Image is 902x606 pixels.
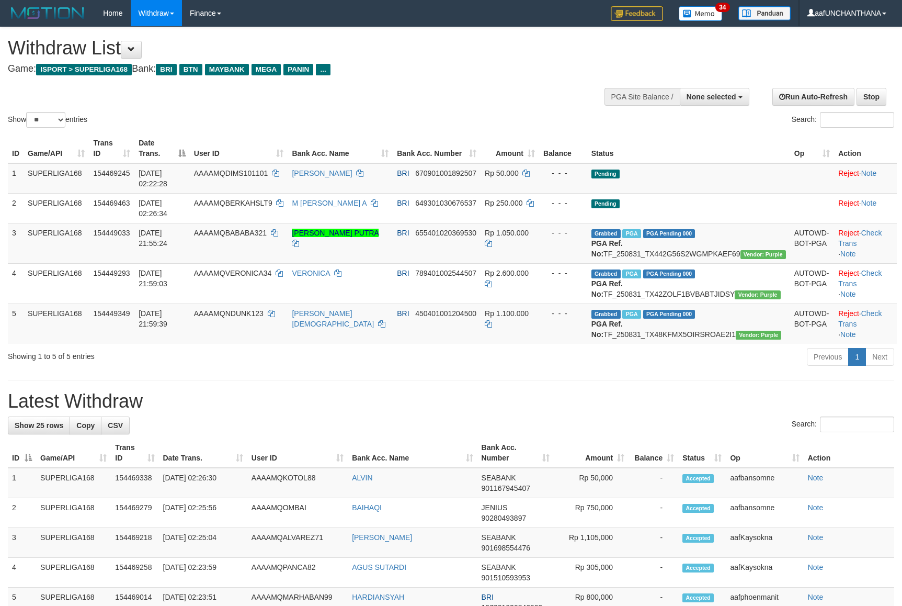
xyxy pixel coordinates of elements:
span: BRI [397,309,409,318]
a: [PERSON_NAME][DEMOGRAPHIC_DATA] [292,309,374,328]
span: AAAAMQBABABA321 [194,229,267,237]
td: AAAAMQKOTOL88 [247,468,348,498]
th: Bank Acc. Number: activate to sort column ascending [393,133,481,163]
td: TF_250831_TX48KFMX5OIRSROAE2I1 [587,304,790,344]
td: SUPERLIGA168 [24,263,89,304]
th: Bank Acc. Number: activate to sort column ascending [477,438,554,468]
td: 5 [8,304,24,344]
span: BRI [156,64,176,75]
td: AAAAMQOMBAI [247,498,348,528]
td: - [629,498,678,528]
td: 154469218 [111,528,158,558]
a: [PERSON_NAME] [292,169,352,177]
td: SUPERLIGA168 [36,558,111,588]
span: Copy 789401002544507 to clipboard [415,269,476,277]
th: ID: activate to sort column descending [8,438,36,468]
span: Accepted [682,474,714,483]
td: 3 [8,528,36,558]
span: AAAAMQVERONICA34 [194,269,272,277]
span: 154469463 [93,199,130,207]
th: Status: activate to sort column ascending [678,438,726,468]
span: Rp 2.600.000 [485,269,529,277]
a: Note [808,474,824,482]
span: Copy 670901001892507 to clipboard [415,169,476,177]
td: AUTOWD-BOT-PGA [790,304,834,344]
th: Balance: activate to sort column ascending [629,438,678,468]
a: Check Trans [838,269,882,288]
span: Vendor URL: https://trx4.1velocity.biz [740,250,786,259]
span: 154449033 [93,229,130,237]
b: PGA Ref. No: [591,239,623,258]
span: Copy [76,421,95,430]
a: Check Trans [838,309,882,328]
span: Pending [591,199,620,208]
a: Note [808,563,824,571]
td: 4 [8,263,24,304]
span: Accepted [682,564,714,573]
a: Note [808,503,824,512]
span: Copy 901167945407 to clipboard [482,484,530,492]
b: PGA Ref. No: [591,279,623,298]
div: - - - [543,228,583,238]
span: MEGA [252,64,281,75]
a: [PERSON_NAME] PUTRA [292,229,379,237]
h4: Game: Bank: [8,64,591,74]
span: Rp 1.050.000 [485,229,529,237]
td: TF_250831_TX442G56S2WGMPKAEF69 [587,223,790,263]
span: Accepted [682,534,714,543]
td: SUPERLIGA168 [24,304,89,344]
td: SUPERLIGA168 [24,193,89,223]
span: BRI [397,269,409,277]
td: AAAAMQALVAREZ71 [247,528,348,558]
th: Op: activate to sort column ascending [726,438,803,468]
div: - - - [543,198,583,208]
span: [DATE] 21:59:39 [139,309,167,328]
td: [DATE] 02:26:30 [159,468,247,498]
td: SUPERLIGA168 [36,468,111,498]
td: 154469338 [111,468,158,498]
a: Reject [838,269,859,277]
span: None selected [687,93,736,101]
a: Check Trans [838,229,882,248]
span: CSV [108,421,123,430]
td: · · [834,223,897,263]
span: Copy 655401020369530 to clipboard [415,229,476,237]
td: 3 [8,223,24,263]
a: Copy [70,417,101,434]
th: Game/API: activate to sort column ascending [24,133,89,163]
div: PGA Site Balance / [604,88,680,106]
a: Note [808,533,824,542]
span: 34 [715,3,729,12]
td: aafbansomne [726,468,803,498]
img: panduan.png [738,6,791,20]
td: 4 [8,558,36,588]
th: Op: activate to sort column ascending [790,133,834,163]
span: Grabbed [591,270,621,278]
a: ALVIN [352,474,372,482]
td: 1 [8,468,36,498]
td: · · [834,304,897,344]
td: - [629,468,678,498]
td: SUPERLIGA168 [24,223,89,263]
th: Date Trans.: activate to sort column descending [134,133,190,163]
span: Marked by aafheankoy [622,270,641,278]
span: Pending [591,170,620,178]
a: HARDIANSYAH [352,593,404,601]
span: [DATE] 02:26:34 [139,199,167,218]
th: Status [587,133,790,163]
span: 154449293 [93,269,130,277]
a: M [PERSON_NAME] A [292,199,366,207]
td: aafbansomne [726,498,803,528]
td: · [834,193,897,223]
span: Grabbed [591,310,621,319]
td: 2 [8,498,36,528]
td: AAAAMQPANCA82 [247,558,348,588]
td: [DATE] 02:25:56 [159,498,247,528]
span: BTN [179,64,202,75]
th: Amount: activate to sort column ascending [554,438,629,468]
span: Copy 450401001204500 to clipboard [415,309,476,318]
span: Rp 50.000 [485,169,519,177]
span: Copy 90280493897 to clipboard [482,514,527,522]
th: Bank Acc. Name: activate to sort column ascending [348,438,477,468]
td: [DATE] 02:25:04 [159,528,247,558]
